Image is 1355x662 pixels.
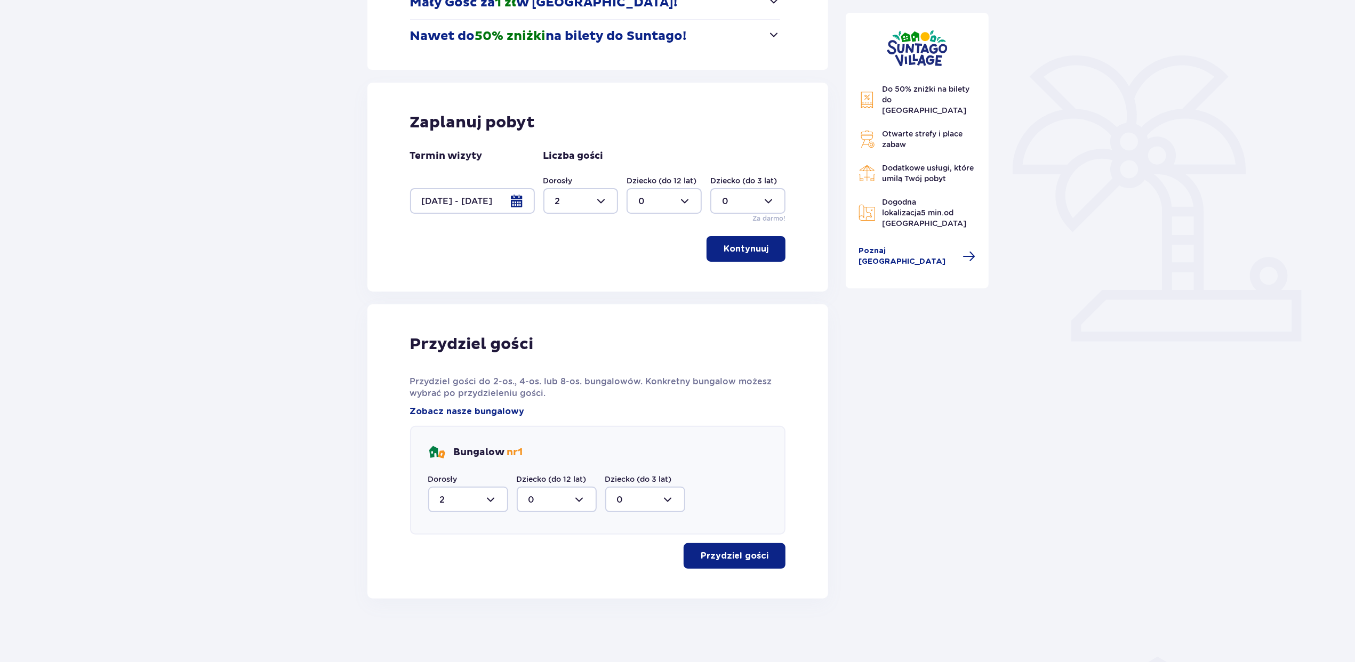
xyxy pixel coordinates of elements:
[859,246,976,267] a: Poznaj [GEOGRAPHIC_DATA]
[543,175,573,186] label: Dorosły
[410,376,786,399] p: Przydziel gości do 2-os., 4-os. lub 8-os. bungalowów. Konkretny bungalow możesz wybrać po przydzi...
[410,112,535,133] p: Zaplanuj pobyt
[627,175,696,186] label: Dziecko (do 12 lat)
[887,30,948,67] img: Suntago Village
[475,28,546,44] span: 50% zniżki
[605,474,672,485] label: Dziecko (do 3 lat)
[882,130,963,149] span: Otwarte strefy i place zabaw
[882,164,974,183] span: Dodatkowe usługi, które umilą Twój pobyt
[859,165,876,182] img: Restaurant Icon
[882,85,969,115] span: Do 50% zniżki na bilety do [GEOGRAPHIC_DATA]
[710,175,777,186] label: Dziecko (do 3 lat)
[859,204,876,221] img: Map Icon
[410,28,687,44] p: Nawet do na bilety do Suntago!
[507,446,523,458] span: nr 1
[701,550,768,562] p: Przydziel gości
[410,20,781,53] button: Nawet do50% zniżkina bilety do Suntago!
[410,334,534,354] p: Przydziel gości
[859,246,957,267] span: Poznaj [GEOGRAPHIC_DATA]
[752,214,785,223] p: Za darmo!
[921,208,944,217] span: 5 min.
[707,236,785,262] button: Kontynuuj
[410,150,483,163] p: Termin wizyty
[724,243,768,255] p: Kontynuuj
[859,131,876,148] img: Grill Icon
[859,91,876,109] img: Discount Icon
[410,406,525,417] a: Zobacz nasze bungalowy
[428,474,458,485] label: Dorosły
[882,198,966,228] span: Dogodna lokalizacja od [GEOGRAPHIC_DATA]
[684,543,785,569] button: Przydziel gości
[428,444,445,461] img: bungalows Icon
[454,446,523,459] p: Bungalow
[517,474,587,485] label: Dziecko (do 12 lat)
[543,150,604,163] p: Liczba gości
